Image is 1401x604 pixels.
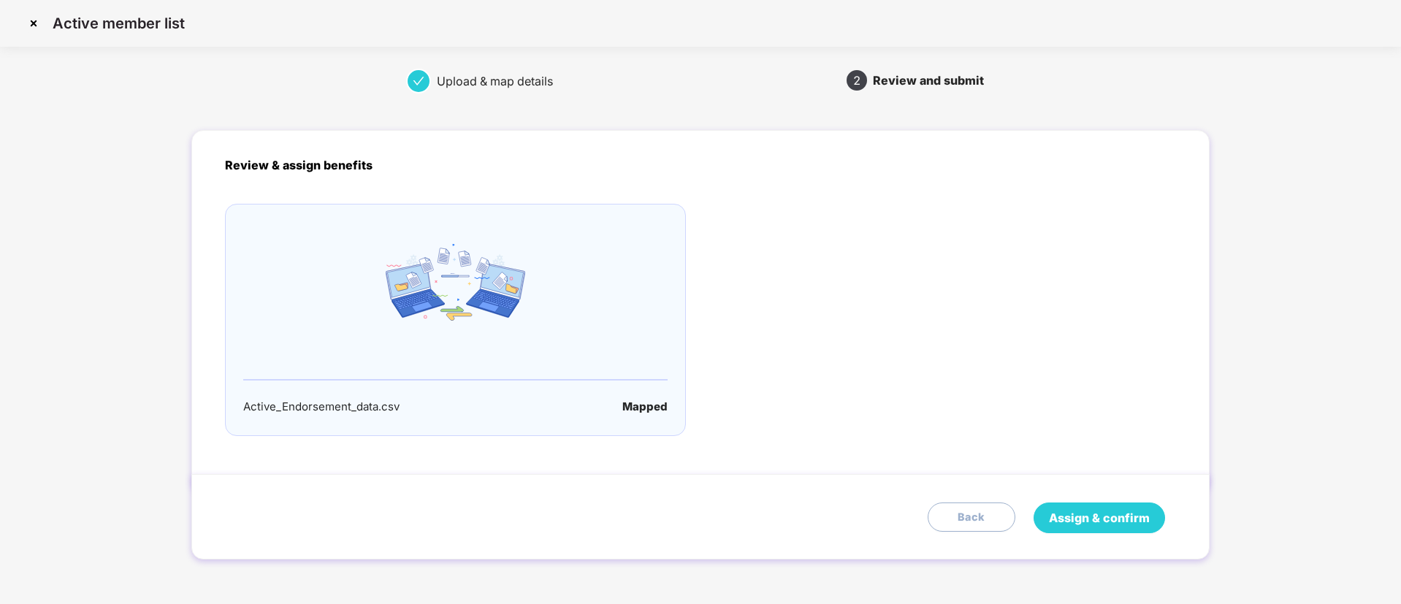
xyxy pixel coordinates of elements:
div: Active_Endorsement_data.csv [243,398,400,416]
p: Active member list [53,15,185,32]
span: 2 [853,74,860,86]
button: Back [928,502,1015,532]
img: svg+xml;base64,PHN2ZyBpZD0iQ3Jvc3MtMzJ4MzIiIHhtbG5zPSJodHRwOi8vd3d3LnczLm9yZy8yMDAwL3N2ZyIgd2lkdG... [22,12,45,35]
span: Assign & confirm [1049,509,1150,527]
span: check [413,75,424,87]
p: Review & assign benefits [225,156,1175,175]
div: Mapped [622,398,668,416]
span: Back [958,509,985,526]
img: email_icon [386,244,525,321]
div: Upload & map details [437,69,565,93]
button: Assign & confirm [1034,502,1165,533]
div: Review and submit [873,69,984,92]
